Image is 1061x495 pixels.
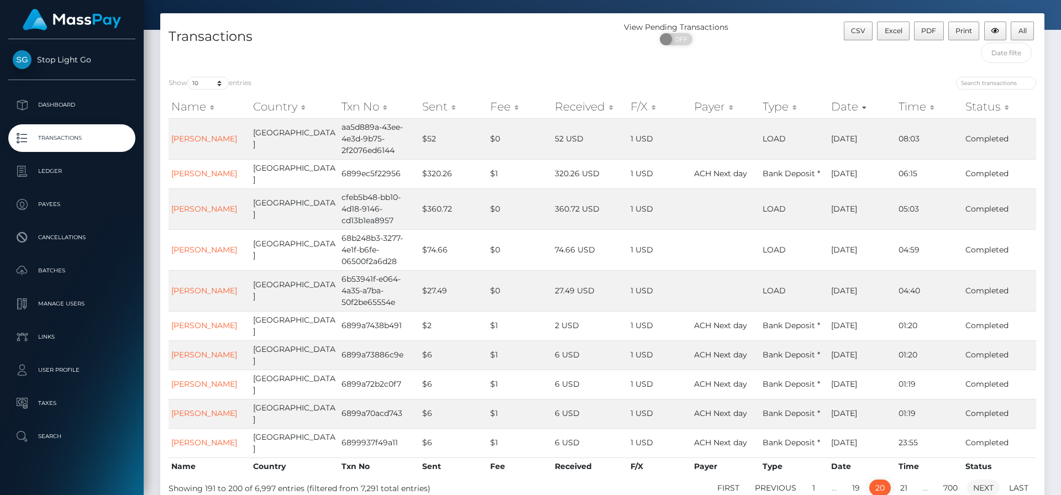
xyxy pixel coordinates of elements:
[828,340,895,370] td: [DATE]
[552,311,628,340] td: 2 USD
[963,96,1036,118] th: Status: activate to sort column ascending
[760,311,828,340] td: Bank Deposit *
[250,229,339,270] td: [GEOGRAPHIC_DATA]
[419,457,487,475] th: Sent
[760,340,828,370] td: Bank Deposit *
[885,27,902,35] span: Excel
[828,457,895,475] th: Date
[896,159,963,188] td: 06:15
[628,270,691,311] td: 1 USD
[963,399,1036,428] td: Completed
[419,340,487,370] td: $6
[552,188,628,229] td: 360.72 USD
[8,157,135,185] a: Ledger
[8,356,135,384] a: User Profile
[691,457,760,475] th: Payer
[628,118,691,159] td: 1 USD
[169,478,521,494] div: Showing 191 to 200 of 6,997 entries (filtered from 7,291 total entries)
[13,362,131,378] p: User Profile
[896,370,963,399] td: 01:19
[339,428,419,457] td: 6899937f49a11
[896,229,963,270] td: 04:59
[694,320,747,330] span: ACH Next day
[844,22,873,40] button: CSV
[956,77,1036,89] input: Search transactions
[760,457,828,475] th: Type
[1011,22,1034,40] button: All
[694,350,747,360] span: ACH Next day
[8,290,135,318] a: Manage Users
[8,191,135,218] a: Payees
[694,438,747,447] span: ACH Next day
[13,395,131,412] p: Taxes
[694,379,747,389] span: ACH Next day
[552,340,628,370] td: 6 USD
[171,134,237,144] a: [PERSON_NAME]
[628,159,691,188] td: 1 USD
[552,457,628,475] th: Received
[963,118,1036,159] td: Completed
[250,428,339,457] td: [GEOGRAPHIC_DATA]
[250,159,339,188] td: [GEOGRAPHIC_DATA]
[13,130,131,146] p: Transactions
[8,423,135,450] a: Search
[171,320,237,330] a: [PERSON_NAME]
[896,118,963,159] td: 08:03
[552,370,628,399] td: 6 USD
[8,91,135,119] a: Dashboard
[487,229,552,270] td: $0
[339,188,419,229] td: cfeb5b48-bb10-4d18-9146-cd13b1ea8957
[419,188,487,229] td: $360.72
[13,163,131,180] p: Ledger
[963,428,1036,457] td: Completed
[628,370,691,399] td: 1 USD
[694,168,747,178] span: ACH Next day
[760,96,828,118] th: Type: activate to sort column ascending
[552,399,628,428] td: 6 USD
[877,22,910,40] button: Excel
[963,311,1036,340] td: Completed
[896,188,963,229] td: 05:03
[981,43,1032,63] input: Date filter
[694,408,747,418] span: ACH Next day
[828,399,895,428] td: [DATE]
[963,188,1036,229] td: Completed
[419,159,487,188] td: $320.26
[250,457,339,475] th: Country
[760,370,828,399] td: Bank Deposit *
[963,457,1036,475] th: Status
[13,196,131,213] p: Payees
[13,329,131,345] p: Links
[828,188,895,229] td: [DATE]
[171,438,237,447] a: [PERSON_NAME]
[552,428,628,457] td: 6 USD
[896,96,963,118] th: Time: activate to sort column ascending
[171,408,237,418] a: [PERSON_NAME]
[628,188,691,229] td: 1 USD
[896,311,963,340] td: 01:20
[552,96,628,118] th: Received: activate to sort column ascending
[602,22,750,33] div: View Pending Transactions
[339,399,419,428] td: 6899a70acd743
[169,96,250,118] th: Name: activate to sort column ascending
[896,399,963,428] td: 01:19
[828,270,895,311] td: [DATE]
[487,457,552,475] th: Fee
[1018,27,1027,35] span: All
[171,204,237,214] a: [PERSON_NAME]
[339,457,419,475] th: Txn No
[13,262,131,279] p: Batches
[914,22,944,40] button: PDF
[250,370,339,399] td: [GEOGRAPHIC_DATA]
[419,370,487,399] td: $6
[8,124,135,152] a: Transactions
[628,229,691,270] td: 1 USD
[896,457,963,475] th: Time
[628,428,691,457] td: 1 USD
[487,270,552,311] td: $0
[487,399,552,428] td: $1
[628,96,691,118] th: F/X: activate to sort column ascending
[169,27,594,46] h4: Transactions
[628,399,691,428] td: 1 USD
[691,96,760,118] th: Payer: activate to sort column ascending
